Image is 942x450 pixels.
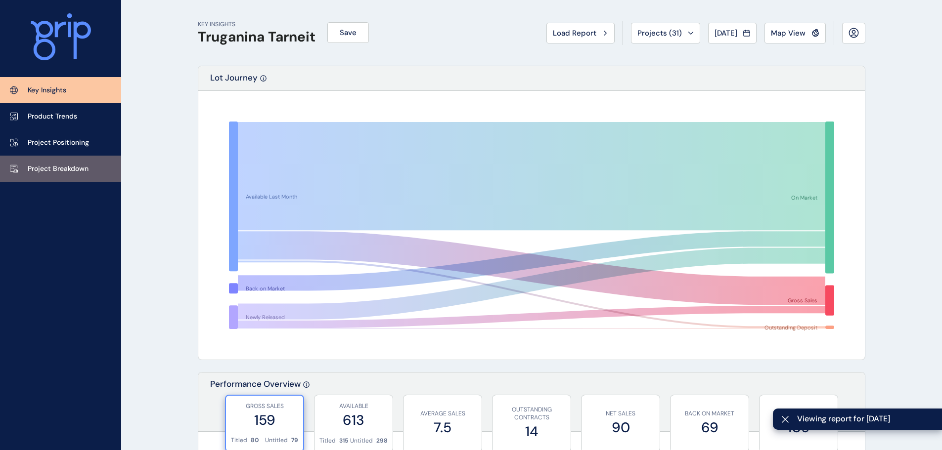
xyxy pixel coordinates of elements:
p: Untitled [350,437,373,445]
p: 80 [251,436,259,445]
span: Projects ( 31 ) [637,28,682,38]
p: Key Insights [28,85,66,95]
button: Map View [764,23,826,43]
label: 7.5 [408,418,477,437]
p: Project Breakdown [28,164,89,174]
p: AVERAGE SALES [408,409,477,418]
label: 90 [586,418,655,437]
p: BACK ON MARKET [675,409,744,418]
p: NEWLY RELEASED [764,409,833,418]
p: 298 [376,437,388,445]
p: Performance Overview [210,378,301,431]
span: Viewing report for [DATE] [797,413,934,424]
p: OUTSTANDING CONTRACTS [497,406,566,422]
label: 613 [319,410,388,430]
button: Save [327,22,369,43]
button: Load Report [546,23,615,43]
button: [DATE] [708,23,757,43]
p: Titled [231,436,247,445]
label: 14 [497,422,566,441]
p: Project Positioning [28,138,89,148]
label: 69 [675,418,744,437]
p: 79 [291,436,298,445]
span: Save [340,28,357,38]
span: Load Report [553,28,596,38]
h1: Truganina Tarneit [198,29,315,45]
p: Lot Journey [210,72,258,90]
p: Product Trends [28,112,77,122]
p: Untitled [265,436,288,445]
p: GROSS SALES [231,402,298,410]
span: [DATE] [715,28,737,38]
label: 159 [231,410,298,430]
p: KEY INSIGHTS [198,20,315,29]
span: Map View [771,28,806,38]
p: 315 [339,437,348,445]
p: AVAILABLE [319,402,388,410]
p: NET SALES [586,409,655,418]
p: Titled [319,437,336,445]
label: 109 [764,418,833,437]
button: Projects (31) [631,23,700,43]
